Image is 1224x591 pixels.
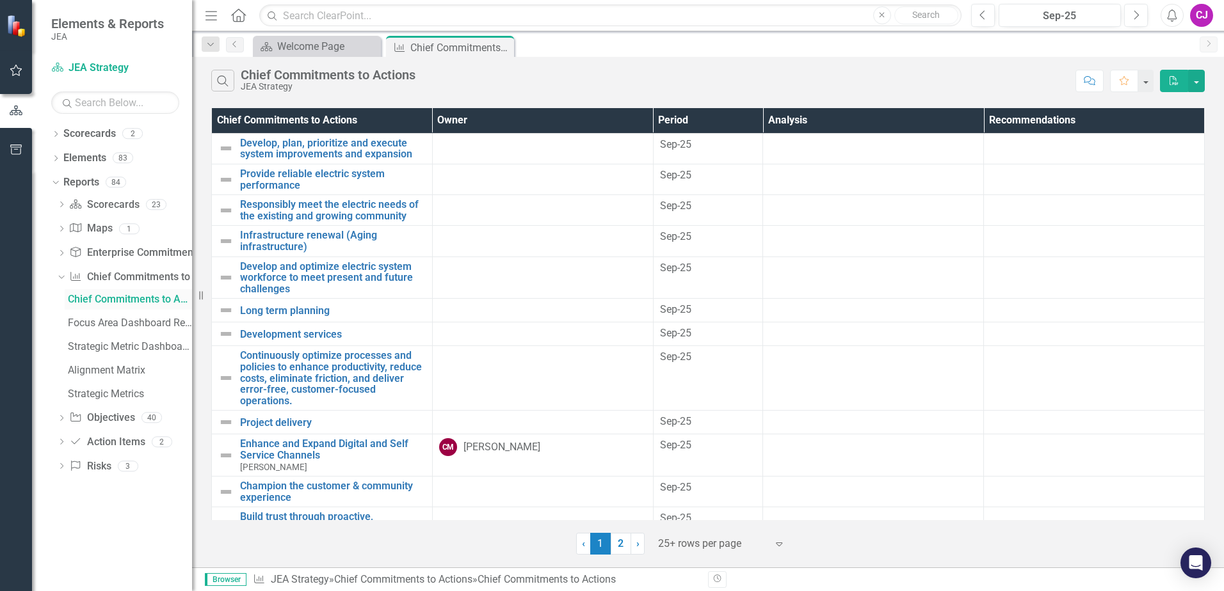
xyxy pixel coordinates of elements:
a: Champion the customer & community experience [240,480,426,503]
a: Objectives [69,411,134,425]
a: 2 [611,533,631,555]
a: Reports [63,175,99,190]
div: Sep-25 [660,511,757,526]
div: 23 [146,199,166,210]
a: Infrastructure renewal (Aging infrastructure) [240,230,426,252]
div: Sep-25 [660,230,757,244]
div: Sep-25 [660,438,757,453]
span: Elements & Reports [51,16,164,31]
img: Not Defined [218,370,234,386]
a: Risks [69,459,111,474]
div: Chief Commitments to Actions [68,294,192,305]
div: 2 [152,436,172,447]
a: Welcome Page [256,38,378,54]
div: 3 [118,461,138,471]
a: Provide reliable electric system performance [240,168,426,191]
button: Sep-25 [999,4,1121,27]
a: Alignment Matrix [65,360,192,381]
div: 83 [113,153,133,164]
div: JEA Strategy [241,82,415,91]
img: Not Defined [218,270,234,285]
div: Open Intercom Messenger [1180,548,1211,578]
img: ClearPoint Strategy [6,15,29,37]
small: [PERSON_NAME] [240,462,307,472]
div: Chief Commitments to Actions [478,573,616,585]
img: Not Defined [218,141,234,156]
input: Search ClearPoint... [259,4,962,27]
div: 2 [122,129,143,139]
a: Long term planning [240,305,426,317]
div: Sep-25 [1003,8,1116,24]
a: Build trust through proactive, transparent communication [240,511,426,533]
div: Sep-25 [660,168,757,183]
a: Responsibly meet the electric needs of the existing and growing community [240,199,426,221]
span: › [636,537,640,549]
div: Welcome Page [277,38,378,54]
a: Project delivery [240,417,426,429]
a: Scorecards [69,198,139,212]
div: Sep-25 [660,303,757,317]
div: Sep-25 [660,350,757,365]
a: Enterprise Commitments to Actions [69,246,250,260]
small: JEA [51,31,164,42]
a: Development services [240,329,426,340]
div: Sep-25 [660,326,757,341]
a: Focus Area Dashboard Report- Snapshots [65,313,192,333]
button: CJ [1190,4,1213,27]
img: Not Defined [218,233,234,249]
a: Chief Commitments to Actions [69,270,227,285]
span: Search [912,10,940,20]
img: Not Defined [218,326,234,342]
a: Strategic Metric Dashboard Report [65,336,192,357]
a: Action Items [69,435,145,450]
a: JEA Strategy [51,61,179,75]
div: 40 [141,413,162,423]
div: Sep-25 [660,138,757,152]
img: Not Defined [218,414,234,430]
div: Alignment Matrix [68,365,192,376]
a: Elements [63,151,106,166]
img: Not Defined [218,484,234,500]
img: Not Defined [218,303,234,318]
a: Chief Commitments to Actions [65,289,192,310]
span: 1 [590,533,611,555]
img: Not Defined [218,203,234,218]
div: 1 [119,223,140,234]
a: Maps [69,221,112,236]
span: Browser [205,573,246,586]
input: Search Below... [51,91,179,114]
img: Not Defined [218,448,234,463]
div: Chief Commitments to Actions [410,40,511,56]
a: Develop and optimize electric system workforce to meet present and future challenges [240,261,426,295]
a: Continuously optimize processes and policies to enhance productivity, reduce costs, eliminate fri... [240,350,426,406]
a: JEA Strategy [271,573,329,585]
span: ‹ [582,537,585,549]
div: Sep-25 [660,261,757,276]
button: Search [894,6,958,24]
div: [PERSON_NAME] [463,440,540,455]
div: Strategic Metric Dashboard Report [68,341,192,352]
a: Chief Commitments to Actions [334,573,472,585]
div: Sep-25 [660,199,757,214]
div: Chief Commitments to Actions [241,68,415,82]
div: Sep-25 [660,414,757,429]
a: Scorecards [63,127,116,141]
div: 84 [106,177,126,187]
div: » » [253,572,698,587]
div: CM [439,438,457,456]
a: Develop, plan, prioritize and execute system improvements and expansion [240,138,426,160]
div: Sep-25 [660,480,757,495]
img: Not Defined [218,515,234,530]
img: Not Defined [218,172,234,187]
a: Strategic Metrics [65,384,192,404]
div: Focus Area Dashboard Report- Snapshots [68,317,192,329]
a: Enhance and Expand Digital and Self Service Channels [240,438,426,461]
div: Strategic Metrics [68,388,192,400]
